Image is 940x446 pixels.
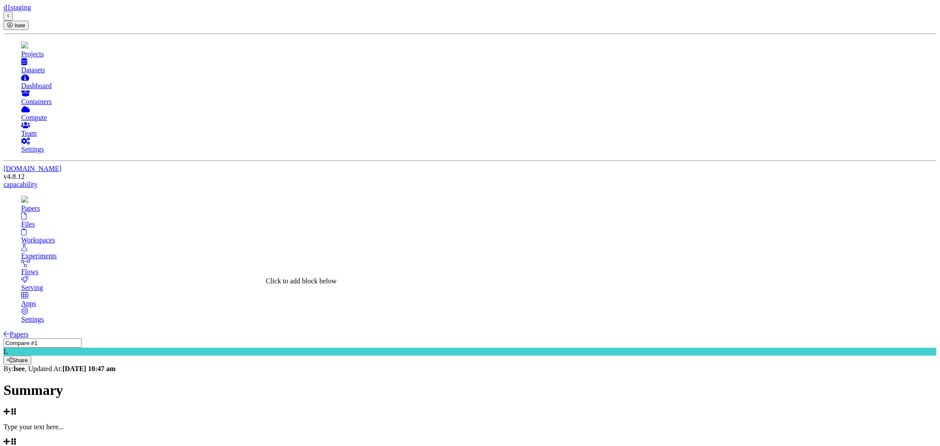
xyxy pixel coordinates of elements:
a: Files [21,212,936,228]
a: [DOMAIN_NAME] [4,165,62,172]
div: Files [21,220,936,228]
button: lsee [4,21,29,30]
a: Flows [21,260,936,276]
a: d1staging [4,4,31,11]
img: projects-active-icon-e44aed6b93ccbe57313015853d9ab5a8.svg [21,41,28,48]
a: Serving [21,276,936,292]
a: Apps [21,292,936,308]
a: Papers [21,197,936,212]
div: L [4,348,936,356]
div: Projects [21,50,936,58]
div: Flows [21,268,936,276]
strong: lsee [14,365,25,372]
a: Papers [4,331,29,338]
span: lsee [15,22,25,29]
button: Share [4,356,31,365]
div: Workspaces [21,236,936,244]
a: Containers [21,90,936,106]
img: table-tree-e38db8d7ef68b61d64b0734c0857e350.svg [21,196,28,203]
a: Experiments [21,244,936,260]
a: Settings [21,308,936,323]
div: Dashboard [21,82,936,90]
a: Workspaces [21,228,936,244]
div: Settings [21,316,936,323]
a: Datasets [21,58,936,74]
div: Compute [21,114,936,122]
span: v4.8.12 [4,173,25,180]
div: Datasets [21,66,936,74]
div: Click to add block below [266,277,337,285]
div: Containers [21,98,936,106]
div: Apps [21,300,936,308]
div: Serving [21,284,936,292]
strong: [DATE] 10:47 am [63,365,116,372]
a: Team [21,122,936,138]
a: capacability [4,181,37,188]
div: Experiments [21,252,936,260]
div: Settings [21,145,936,153]
p: Type your text here... [4,423,936,431]
div: Team [21,130,936,138]
div: Papers [21,204,936,212]
h1: Summary [4,382,936,398]
div: By: , Updated At: [4,365,936,373]
a: Settings [21,138,936,153]
a: Dashboard [21,74,936,90]
a: Projects [21,42,936,58]
a: Compute [21,106,936,122]
div: Share [7,357,28,364]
